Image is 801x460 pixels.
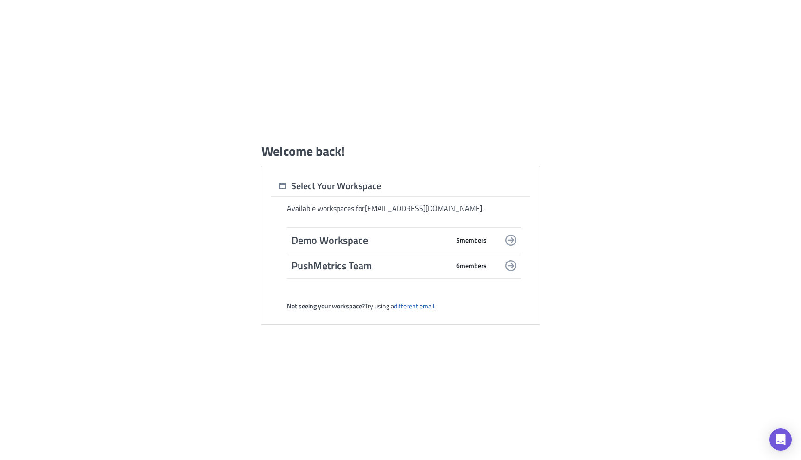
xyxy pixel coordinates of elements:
[394,301,434,311] a: different email
[287,204,521,213] div: Available workspaces for [EMAIL_ADDRESS][DOMAIN_NAME] :
[456,236,487,244] span: 5 member s
[769,428,792,451] div: Open Intercom Messenger
[261,143,345,160] h1: Welcome back!
[271,180,381,192] div: Select Your Workspace
[287,301,365,311] strong: Not seeing your workspace?
[456,262,487,270] span: 6 member s
[292,259,449,272] span: PushMetrics Team
[292,234,449,247] span: Demo Workspace
[287,302,521,310] div: Try using a .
